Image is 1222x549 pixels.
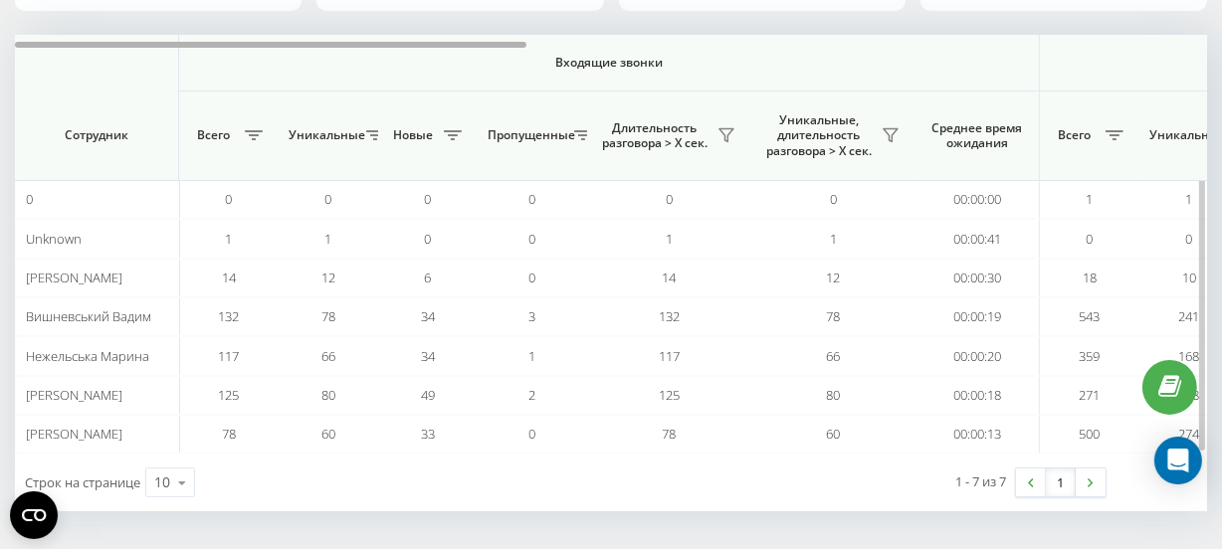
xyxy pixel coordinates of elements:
[231,55,987,71] span: Входящие звонки
[955,471,1006,491] div: 1 - 7 из 7
[1080,347,1101,365] span: 359
[226,230,233,248] span: 1
[666,230,673,248] span: 1
[26,307,151,325] span: Вишневський Вадим
[1179,347,1200,365] span: 168
[488,127,568,143] span: Пропущенные
[761,112,876,159] span: Уникальные, длительность разговора > Х сек.
[26,230,82,248] span: Unknown
[1046,468,1076,496] a: 1
[1186,190,1193,208] span: 1
[659,386,680,404] span: 125
[916,297,1040,336] td: 00:00:19
[32,127,161,143] span: Сотрудник
[219,347,240,365] span: 117
[916,415,1040,454] td: 00:00:13
[226,190,233,208] span: 0
[425,269,432,286] span: 6
[1050,127,1100,143] span: Всего
[916,336,1040,375] td: 00:00:20
[421,386,435,404] span: 49
[827,386,841,404] span: 80
[659,307,680,325] span: 132
[827,307,841,325] span: 78
[26,386,122,404] span: [PERSON_NAME]
[659,347,680,365] span: 117
[529,425,536,443] span: 0
[325,190,332,208] span: 0
[916,219,1040,258] td: 00:00:41
[1080,425,1101,443] span: 500
[1083,269,1097,286] span: 18
[421,425,435,443] span: 33
[222,269,236,286] span: 14
[663,269,677,286] span: 14
[666,190,673,208] span: 0
[26,347,149,365] span: Нежельська Марина
[289,127,360,143] span: Уникальные
[1179,425,1200,443] span: 274
[930,120,1024,151] span: Среднее время ожидания
[321,386,335,404] span: 80
[325,230,332,248] span: 1
[219,307,240,325] span: 132
[10,491,58,539] button: Open CMP widget
[219,386,240,404] span: 125
[529,230,536,248] span: 0
[830,230,837,248] span: 1
[1149,127,1221,143] span: Уникальные
[321,347,335,365] span: 66
[916,376,1040,415] td: 00:00:18
[529,190,536,208] span: 0
[26,425,122,443] span: [PERSON_NAME]
[827,425,841,443] span: 60
[827,347,841,365] span: 66
[1080,307,1101,325] span: 543
[663,425,677,443] span: 78
[26,190,33,208] span: 0
[421,347,435,365] span: 34
[321,307,335,325] span: 78
[529,347,536,365] span: 1
[1179,307,1200,325] span: 241
[1080,386,1101,404] span: 271
[425,190,432,208] span: 0
[1087,190,1094,208] span: 1
[1186,230,1193,248] span: 0
[189,127,239,143] span: Всего
[321,269,335,286] span: 12
[916,259,1040,297] td: 00:00:30
[25,473,140,491] span: Строк на странице
[1087,230,1094,248] span: 0
[1182,269,1196,286] span: 10
[916,180,1040,219] td: 00:00:00
[222,425,236,443] span: 78
[597,120,712,151] span: Длительность разговора > Х сек.
[827,269,841,286] span: 12
[388,127,438,143] span: Новые
[421,307,435,325] span: 34
[830,190,837,208] span: 0
[321,425,335,443] span: 60
[529,386,536,404] span: 2
[529,307,536,325] span: 3
[425,230,432,248] span: 0
[154,472,170,492] div: 10
[529,269,536,286] span: 0
[26,269,122,286] span: [PERSON_NAME]
[1154,437,1202,484] div: Open Intercom Messenger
